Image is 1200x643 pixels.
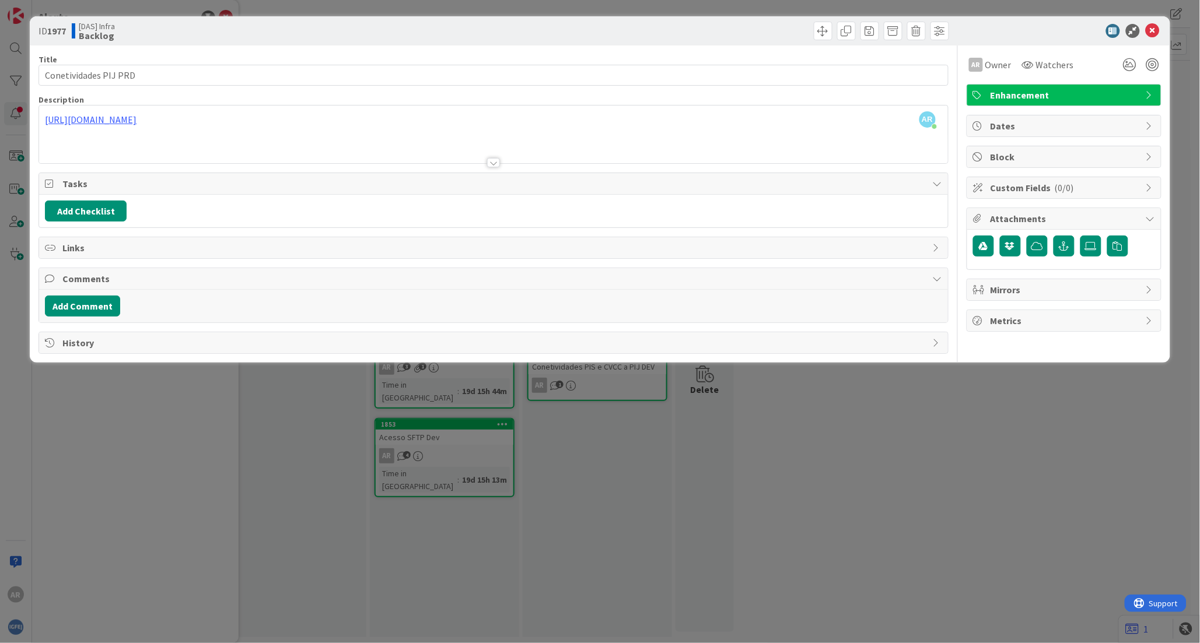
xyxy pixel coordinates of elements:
div: AR [969,58,983,72]
span: Attachments [991,212,1140,226]
span: Metrics [991,314,1140,328]
span: ( 0/0 ) [1055,182,1074,194]
span: [DAS] Infra [79,22,115,31]
input: type card name here... [39,65,948,86]
span: Mirrors [991,283,1140,297]
label: Title [39,54,57,65]
b: Backlog [79,31,115,40]
a: [URL][DOMAIN_NAME] [45,114,137,125]
span: History [62,336,926,350]
span: Links [62,241,926,255]
span: Watchers [1036,58,1074,72]
span: Dates [991,119,1140,133]
span: Block [991,150,1140,164]
span: Description [39,94,84,105]
button: Add Comment [45,296,120,317]
span: Comments [62,272,926,286]
span: Enhancement [991,88,1140,102]
b: 1977 [47,25,66,37]
span: AR [919,111,936,128]
span: Tasks [62,177,926,191]
button: Add Checklist [45,201,127,222]
span: ID [39,24,66,38]
span: Custom Fields [991,181,1140,195]
span: Owner [985,58,1012,72]
span: Support [25,2,53,16]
